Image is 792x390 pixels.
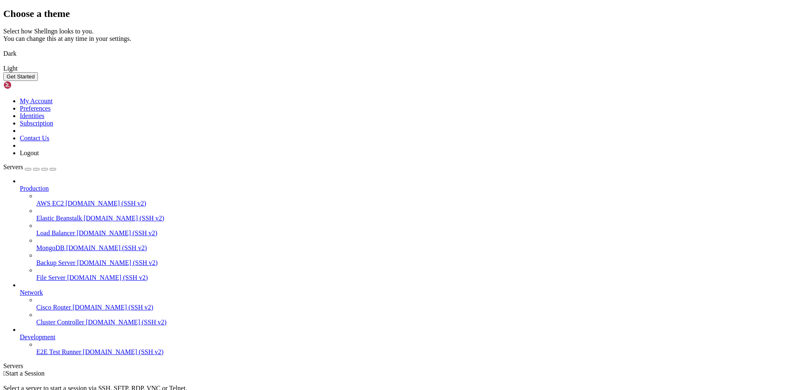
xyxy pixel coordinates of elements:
[20,120,53,127] a: Subscription
[73,304,153,311] span: [DOMAIN_NAME] (SSH v2)
[36,259,789,267] a: Backup Server [DOMAIN_NAME] (SSH v2)
[3,50,789,57] div: Dark
[3,72,38,81] button: Get Started
[36,237,789,252] li: MongoDB [DOMAIN_NAME] (SSH v2)
[20,185,49,192] span: Production
[36,244,64,251] span: MongoDB
[36,267,789,281] li: File Server [DOMAIN_NAME] (SSH v2)
[36,296,789,311] li: Cisco Router [DOMAIN_NAME] (SSH v2)
[3,65,789,72] div: Light
[20,289,43,296] span: Network
[20,185,789,192] a: Production
[66,244,147,251] span: [DOMAIN_NAME] (SSH v2)
[20,333,789,341] a: Development
[86,319,167,326] span: [DOMAIN_NAME] (SSH v2)
[36,200,789,207] a: AWS EC2 [DOMAIN_NAME] (SSH v2)
[36,259,75,266] span: Backup Server
[3,163,23,170] span: Servers
[36,200,64,207] span: AWS EC2
[36,304,71,311] span: Cisco Router
[36,319,789,326] a: Cluster Controller [DOMAIN_NAME] (SSH v2)
[36,348,789,356] a: E2E Test Runner [DOMAIN_NAME] (SSH v2)
[20,149,39,156] a: Logout
[20,326,789,356] li: Development
[36,319,84,326] span: Cluster Controller
[36,252,789,267] li: Backup Server [DOMAIN_NAME] (SSH v2)
[20,105,51,112] a: Preferences
[36,341,789,356] li: E2E Test Runner [DOMAIN_NAME] (SSH v2)
[20,112,45,119] a: Identities
[77,229,158,236] span: [DOMAIN_NAME] (SSH v2)
[3,81,51,89] img: Shellngn
[83,348,164,355] span: [DOMAIN_NAME] (SSH v2)
[77,259,158,266] span: [DOMAIN_NAME] (SSH v2)
[3,163,56,170] a: Servers
[20,97,53,104] a: My Account
[67,274,148,281] span: [DOMAIN_NAME] (SSH v2)
[66,200,146,207] span: [DOMAIN_NAME] (SSH v2)
[20,135,49,142] a: Contact Us
[36,274,789,281] a: File Server [DOMAIN_NAME] (SSH v2)
[6,370,45,377] span: Start a Session
[3,8,789,19] h2: Choose a theme
[36,207,789,222] li: Elastic Beanstalk [DOMAIN_NAME] (SSH v2)
[36,244,789,252] a: MongoDB [DOMAIN_NAME] (SSH v2)
[3,362,789,370] div: Servers
[84,215,165,222] span: [DOMAIN_NAME] (SSH v2)
[20,333,55,340] span: Development
[36,215,789,222] a: Elastic Beanstalk [DOMAIN_NAME] (SSH v2)
[3,370,6,377] span: 
[3,28,789,43] div: Select how Shellngn looks to you. You can change this at any time in your settings.
[36,348,81,355] span: E2E Test Runner
[20,177,789,281] li: Production
[36,215,82,222] span: Elastic Beanstalk
[20,289,789,296] a: Network
[36,274,66,281] span: File Server
[36,222,789,237] li: Load Balancer [DOMAIN_NAME] (SSH v2)
[36,229,789,237] a: Load Balancer [DOMAIN_NAME] (SSH v2)
[36,311,789,326] li: Cluster Controller [DOMAIN_NAME] (SSH v2)
[36,304,789,311] a: Cisco Router [DOMAIN_NAME] (SSH v2)
[36,229,75,236] span: Load Balancer
[36,192,789,207] li: AWS EC2 [DOMAIN_NAME] (SSH v2)
[20,281,789,326] li: Network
